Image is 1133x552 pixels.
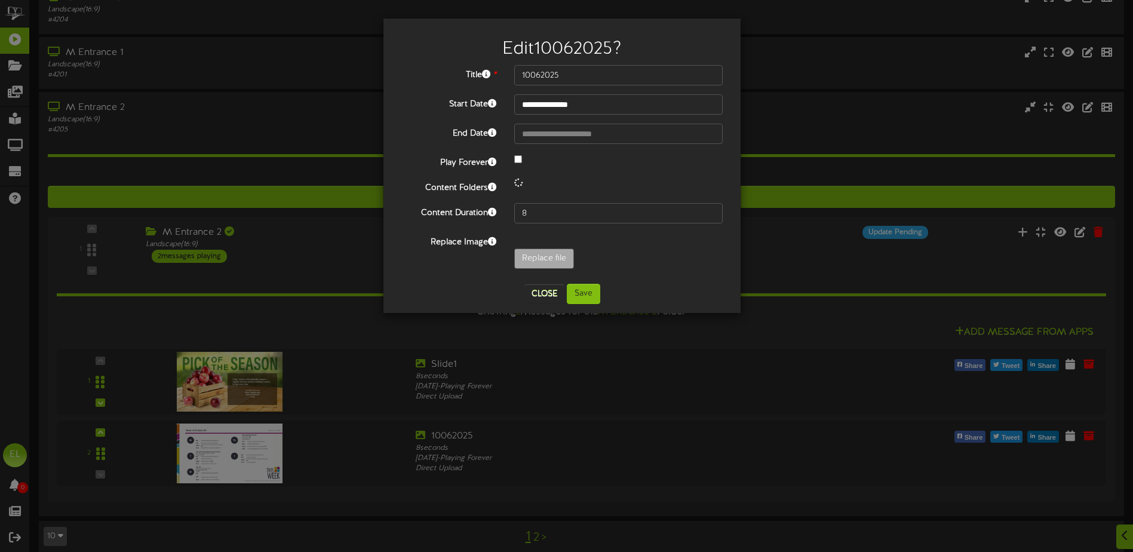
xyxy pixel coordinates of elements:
label: Play Forever [392,153,505,169]
button: Close [524,284,564,303]
h2: Edit 10062025 ? [401,39,723,59]
label: Content Folders [392,178,505,194]
label: End Date [392,124,505,140]
label: Title [392,65,505,81]
button: Save [567,284,600,304]
label: Replace Image [392,232,505,249]
label: Start Date [392,94,505,111]
label: Content Duration [392,203,505,219]
input: Title [514,65,723,85]
input: 15 [514,203,723,223]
